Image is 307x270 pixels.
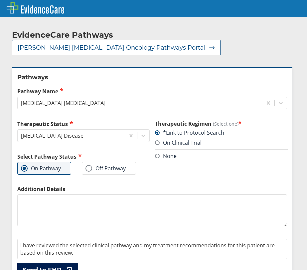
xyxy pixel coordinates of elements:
[155,129,224,136] label: *Link to Protocol Search
[155,139,202,146] label: On Clinical Trial
[17,73,287,81] h2: Pathways
[21,165,61,172] label: On Pathway
[21,99,105,107] div: [MEDICAL_DATA] [MEDICAL_DATA]
[20,242,275,256] span: I have reviewed the selected clinical pathway and my treatment recommendations for this patient a...
[12,30,113,40] h2: EvidenceCare Pathways
[85,165,126,172] label: Off Pathway
[18,44,206,52] span: [PERSON_NAME] [MEDICAL_DATA] Oncology Pathways Portal
[21,132,83,139] div: [MEDICAL_DATA] Disease
[17,120,150,128] label: Therapeutic Status
[12,40,221,55] button: [PERSON_NAME] [MEDICAL_DATA] Oncology Pathways Portal
[213,121,238,127] span: (Select one)
[155,152,177,160] label: None
[17,185,287,193] label: Additional Details
[7,2,64,14] img: EvidenceCare
[17,87,287,95] label: Pathway Name
[17,153,150,160] h2: Select Pathway Status
[155,120,287,127] h3: Therapeutic Regimen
